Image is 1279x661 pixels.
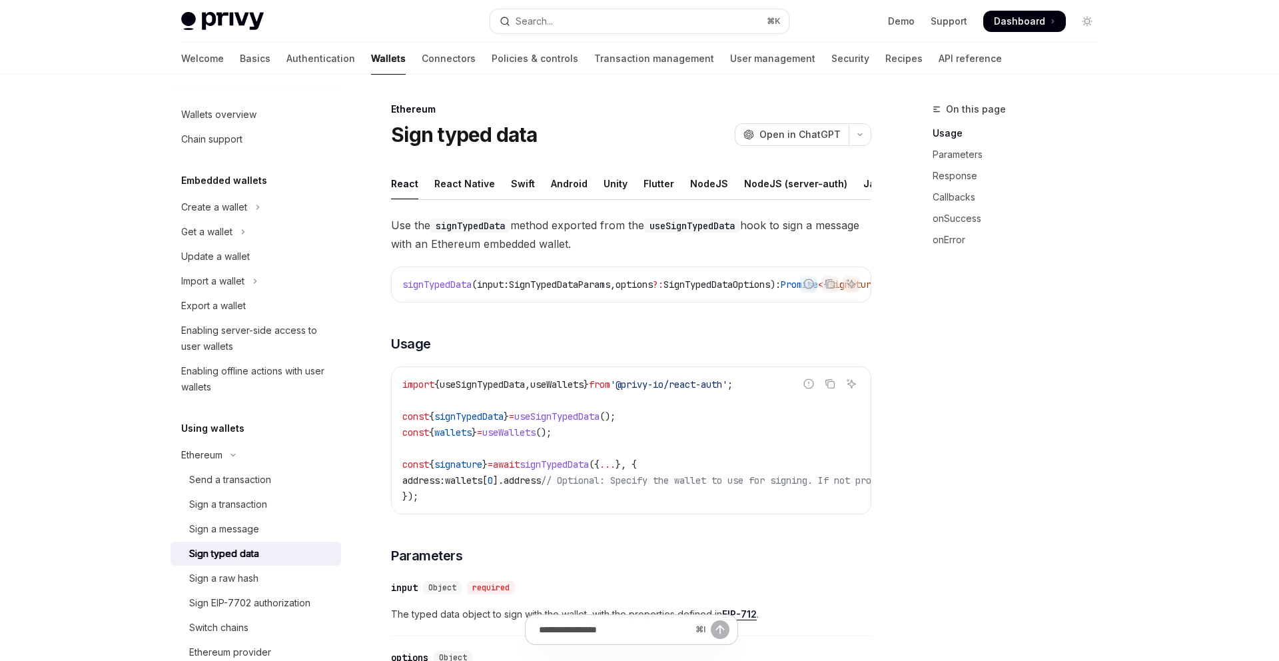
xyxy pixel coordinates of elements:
[885,43,923,75] a: Recipes
[994,15,1045,28] span: Dashboard
[181,224,232,240] div: Get a wallet
[722,608,757,620] a: EIP-712
[391,168,418,199] div: React
[171,269,341,293] button: Toggle Import a wallet section
[181,43,224,75] a: Welcome
[181,273,244,289] div: Import a wallet
[843,375,860,392] button: Ask AI
[171,220,341,244] button: Toggle Get a wallet section
[440,378,525,390] span: useSignTypedData
[616,458,637,470] span: }, {
[594,43,714,75] a: Transaction management
[181,420,244,436] h5: Using wallets
[933,144,1108,165] a: Parameters
[511,168,535,199] div: Swift
[536,426,552,438] span: ();
[171,195,341,219] button: Toggle Create a wallet section
[472,279,477,291] span: (
[933,187,1108,208] a: Callbacks
[482,458,488,470] span: }
[181,323,333,354] div: Enabling server-side access to user wallets
[541,474,1068,486] span: // Optional: Specify the wallet to use for signing. If not provided, the first wallet will be used.
[402,474,445,486] span: address:
[939,43,1002,75] a: API reference
[171,127,341,151] a: Chain support
[735,123,849,146] button: Open in ChatGPT
[429,426,434,438] span: {
[551,168,588,199] div: Android
[189,620,248,636] div: Switch chains
[730,43,815,75] a: User management
[759,128,841,141] span: Open in ChatGPT
[189,644,271,660] div: Ethereum provider
[727,378,733,390] span: ;
[434,378,440,390] span: {
[171,566,341,590] a: Sign a raw hash
[589,458,600,470] span: ({
[402,458,429,470] span: const
[530,378,584,390] span: useWallets
[477,426,482,438] span: =
[504,474,541,486] span: address
[422,43,476,75] a: Connectors
[189,595,310,611] div: Sign EIP-7702 authorization
[445,474,482,486] span: wallets
[189,472,271,488] div: Send a transaction
[946,101,1006,117] span: On this page
[181,107,256,123] div: Wallets overview
[800,375,817,392] button: Report incorrect code
[589,378,610,390] span: from
[931,15,967,28] a: Support
[767,16,781,27] span: ⌘ K
[493,474,504,486] span: ].
[402,378,434,390] span: import
[490,9,789,33] button: Open search
[643,168,674,199] div: Flutter
[189,570,258,586] div: Sign a raw hash
[520,458,589,470] span: signTypedData
[610,378,727,390] span: '@privy-io/react-auth'
[181,447,222,463] div: Ethereum
[171,542,341,566] a: Sign typed data
[171,591,341,615] a: Sign EIP-7702 authorization
[604,168,628,199] div: Unity
[488,458,493,470] span: =
[509,279,610,291] span: SignTypedDataParams
[831,43,869,75] a: Security
[171,468,341,492] a: Send a transaction
[391,546,462,565] span: Parameters
[171,359,341,399] a: Enabling offline actions with user wallets
[477,279,504,291] span: input
[933,208,1108,229] a: onSuccess
[818,279,823,291] span: <
[690,168,728,199] div: NodeJS
[983,11,1066,32] a: Dashboard
[663,279,770,291] span: SignTypedDataOptions
[391,334,431,353] span: Usage
[171,294,341,318] a: Export a wallet
[843,275,860,293] button: Ask AI
[514,410,600,422] span: useSignTypedData
[744,168,847,199] div: NodeJS (server-auth)
[482,426,536,438] span: useWallets
[821,275,839,293] button: Copy the contents from the code block
[488,474,493,486] span: 0
[616,279,653,291] span: options
[584,378,589,390] span: }
[467,581,515,594] div: required
[240,43,270,75] a: Basics
[371,43,406,75] a: Wallets
[539,615,690,644] input: Ask a question...
[391,216,871,253] span: Use the method exported from the hook to sign a message with an Ethereum embedded wallet.
[181,131,242,147] div: Chain support
[171,492,341,516] a: Sign a transaction
[402,279,472,291] span: signTypedData
[402,426,429,438] span: const
[429,410,434,422] span: {
[189,496,267,512] div: Sign a transaction
[933,123,1108,144] a: Usage
[504,410,509,422] span: }
[181,199,247,215] div: Create a wallet
[430,219,510,233] code: signTypedData
[493,458,520,470] span: await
